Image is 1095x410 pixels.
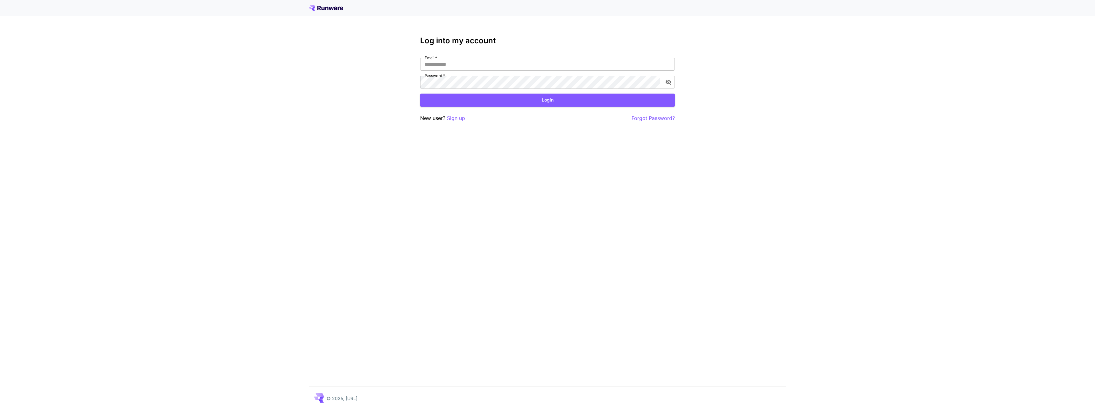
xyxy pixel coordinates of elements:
[420,114,465,122] p: New user?
[632,114,675,122] button: Forgot Password?
[327,395,357,402] p: © 2025, [URL]
[663,76,674,88] button: toggle password visibility
[425,55,437,60] label: Email
[447,114,465,122] button: Sign up
[420,94,675,107] button: Login
[420,36,675,45] h3: Log into my account
[425,73,445,78] label: Password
